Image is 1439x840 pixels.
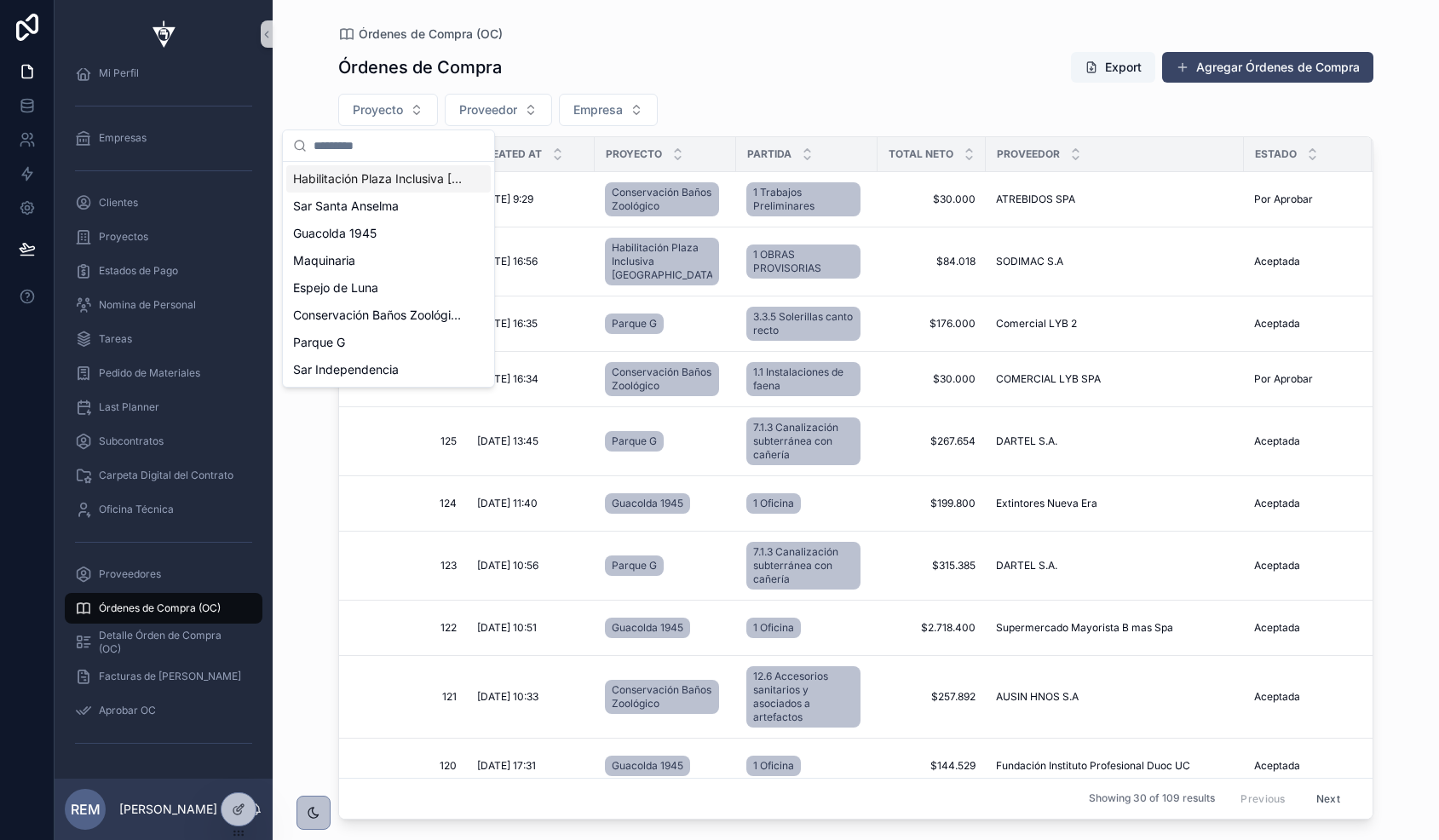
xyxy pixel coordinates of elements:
a: 7.1.3 Canalización subterránea con cañería [746,414,867,469]
span: Empresa [573,101,623,118]
a: Last Planner [65,392,262,423]
a: [DATE] 10:51 [477,621,584,635]
a: 12.6 Accesorios sanitarios y asociados a artefactos [746,663,867,731]
a: AUSIN HNOS S.A [996,690,1234,704]
a: Conservación Baños Zoológico [605,179,726,220]
a: Aceptada [1254,317,1361,331]
a: Mi Perfil [65,58,262,89]
span: Sar Santa Anselma [293,198,399,215]
span: 1 Oficina [753,621,794,635]
span: Proyectos [99,230,148,244]
span: Habilitación Plaza Inclusiva [GEOGRAPHIC_DATA] [612,241,712,282]
span: Showing 30 of 109 results [1089,792,1215,806]
a: 1 Oficina [746,493,801,514]
a: 125 [360,434,457,448]
span: Empresas [99,131,147,145]
span: 1 Trabajos Preliminares [753,186,854,213]
span: Facturas de [PERSON_NAME] [99,670,241,683]
a: [DATE] 16:56 [477,255,584,268]
a: 3.3.5 Solerillas canto recto [746,307,861,341]
a: Aprobar OC [65,695,262,726]
span: 123 [360,559,457,572]
a: Conservación Baños Zoológico [605,182,719,216]
span: Partida [747,147,791,161]
span: Aceptada [1254,497,1300,510]
a: 1 OBRAS PROVISORIAS [746,241,867,282]
a: Por Aprobar [1254,193,1361,206]
a: 3.3.5 Solerillas canto recto [746,303,867,344]
a: Guacolda 1945 [605,752,726,780]
a: [DATE] 16:34 [477,372,584,386]
a: Aceptada [1254,621,1361,635]
span: DARTEL S.A. [996,434,1057,448]
a: Parque G [605,552,726,579]
a: 1 Oficina [746,490,867,517]
a: 1 Trabajos Preliminares [746,179,867,220]
a: 1 Oficina [746,752,867,780]
span: Supermercado Mayorista B mas Spa [996,621,1173,635]
span: Por Aprobar [1254,193,1313,206]
img: App logo [143,20,184,48]
span: Órdenes de Compra (OC) [99,601,221,615]
div: scrollable content [55,68,273,779]
a: Nomina de Personal [65,290,262,320]
a: Pedido de Materiales [65,358,262,388]
a: $176.000 [888,317,976,331]
span: $199.800 [888,497,976,510]
span: Conservación Baños Zoológico [612,365,712,393]
span: [DATE] 9:29 [477,193,533,206]
h1: Órdenes de Compra [338,55,502,79]
a: Guacolda 1945 [605,490,726,517]
span: Pedido de Materiales [99,366,200,380]
button: Select Button [559,94,658,126]
a: $257.892 [888,690,976,704]
span: 3.3.5 Solerillas canto recto [753,310,854,337]
a: Órdenes de Compra (OC) [338,26,503,43]
a: 1 Oficina [746,756,801,776]
a: 7.1.3 Canalización subterránea con cañería [746,417,861,465]
span: Comercial LYB 2 [996,317,1077,331]
span: Proveedor [997,147,1060,161]
span: [DATE] 13:45 [477,434,538,448]
a: Habilitación Plaza Inclusiva [GEOGRAPHIC_DATA] [605,238,719,285]
span: Proyecto [606,147,662,161]
span: Proveedores [99,567,161,581]
button: Select Button [338,94,438,126]
a: ATREBIDOS SPA [996,193,1234,206]
span: Estados de Pago [99,264,178,278]
span: Guacolda 1945 [612,759,683,773]
span: Conservación Baños Zoológico [612,186,712,213]
span: $267.654 [888,434,976,448]
span: Aceptada [1254,434,1300,448]
a: $30.000 [888,193,976,206]
a: $2.718.400 [888,621,976,635]
a: Guacolda 1945 [605,493,690,514]
a: [DATE] 10:56 [477,559,584,572]
span: [DATE] 10:56 [477,559,538,572]
span: [DATE] 17:31 [477,759,536,773]
span: Aceptada [1254,559,1300,572]
span: Aceptada [1254,255,1300,268]
a: Parque G [605,431,664,452]
span: Fundación Instituto Profesional Duoc UC [996,759,1190,773]
a: 120 [360,759,457,773]
a: Proveedores [65,559,262,590]
a: DARTEL S.A. [996,559,1234,572]
span: Total Neto [889,147,953,161]
a: Carpeta Digital del Contrato [65,460,262,491]
a: Tareas [65,324,262,354]
span: AUSIN HNOS S.A [996,690,1079,704]
a: [DATE] 11:40 [477,497,584,510]
a: 121 [360,690,457,704]
span: $144.529 [888,759,976,773]
span: Conservación Baños Zoológico [612,683,712,711]
a: 1 Oficina [746,614,867,642]
a: Aceptada [1254,255,1361,268]
span: SODIMAC S.A [996,255,1063,268]
a: $84.018 [888,255,976,268]
p: [PERSON_NAME] [119,801,217,818]
a: [DATE] 10:33 [477,690,584,704]
span: Clientes [99,196,138,210]
a: 122 [360,621,457,635]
